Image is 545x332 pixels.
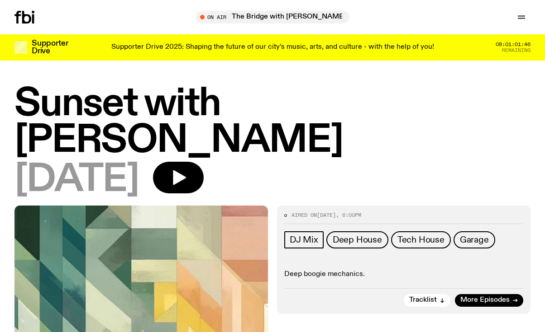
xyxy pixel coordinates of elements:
span: DJ Mix [290,235,318,245]
a: Garage [454,231,495,248]
span: Remaining [502,48,531,53]
a: More Episodes [455,294,523,307]
a: DJ Mix [284,231,324,248]
p: Deep boogie mechanics. [284,270,523,279]
span: [DATE] [14,162,139,198]
h3: Supporter Drive [32,40,68,55]
button: On AirThe Bridge with [PERSON_NAME] [196,11,349,23]
h1: Sunset with [PERSON_NAME] [14,86,531,159]
span: Tracklist [409,297,437,304]
a: Tech House [391,231,451,248]
span: Tech House [397,235,445,245]
span: [DATE] [317,211,336,219]
p: Supporter Drive 2025: Shaping the future of our city’s music, arts, and culture - with the help o... [111,43,434,51]
span: , 6:00pm [336,211,361,219]
span: Aired on [292,211,317,219]
span: Deep House [333,235,382,245]
button: Tracklist [404,294,450,307]
a: Deep House [326,231,388,248]
span: Garage [460,235,489,245]
span: More Episodes [460,297,510,304]
span: 08:01:01:46 [496,42,531,47]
